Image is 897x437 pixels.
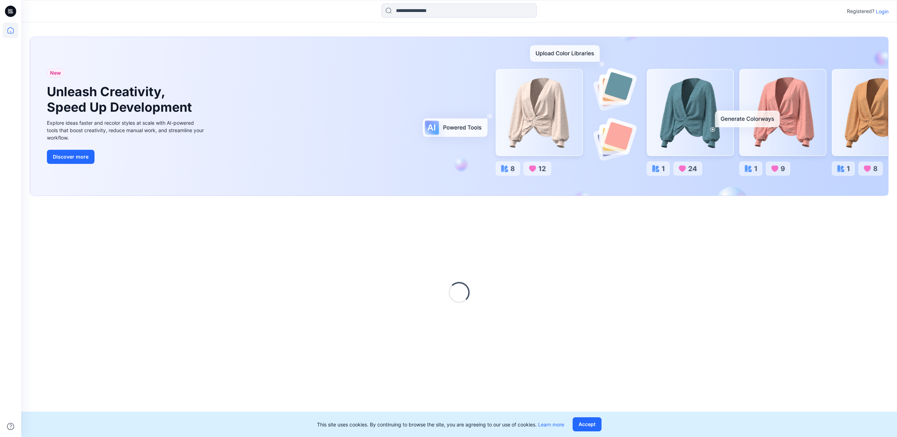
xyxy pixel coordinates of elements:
[47,150,206,164] a: Discover more
[573,417,602,431] button: Accept
[50,69,61,77] span: New
[47,119,206,141] div: Explore ideas faster and recolor styles at scale with AI-powered tools that boost creativity, red...
[538,421,564,427] a: Learn more
[317,421,564,428] p: This site uses cookies. By continuing to browse the site, you are agreeing to our use of cookies.
[876,8,889,15] p: Login
[47,150,94,164] button: Discover more
[847,7,874,16] p: Registered?
[47,84,195,115] h1: Unleash Creativity, Speed Up Development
